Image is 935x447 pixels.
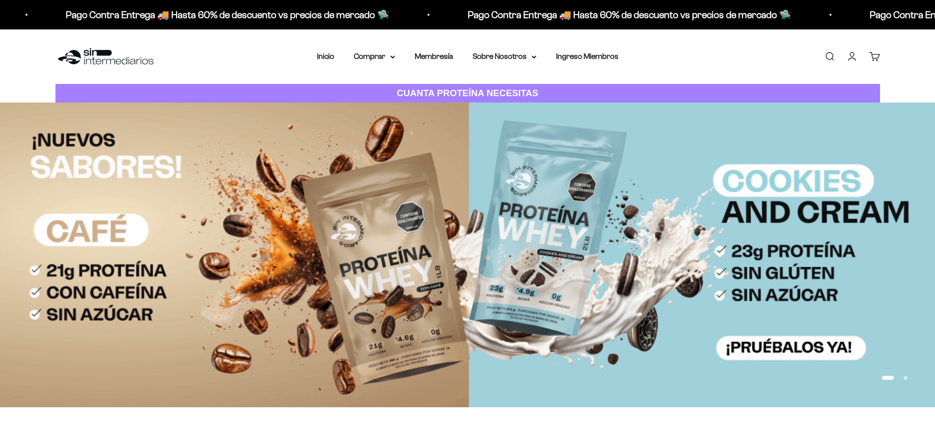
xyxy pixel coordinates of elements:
summary: Sobre Nosotros [473,50,536,63]
p: Pago Contra Entrega 🚚 Hasta 60% de descuento vs precios de mercado 🛸 [65,7,388,23]
a: Ingreso Miembros [556,52,618,60]
p: Pago Contra Entrega 🚚 Hasta 60% de descuento vs precios de mercado 🛸 [467,7,790,23]
a: Membresía [415,52,453,60]
strong: CUANTA PROTEÍNA NECESITAS [397,88,538,98]
summary: Comprar [354,50,395,63]
a: Inicio [317,52,334,60]
a: CUANTA PROTEÍNA NECESITAS [55,84,880,103]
